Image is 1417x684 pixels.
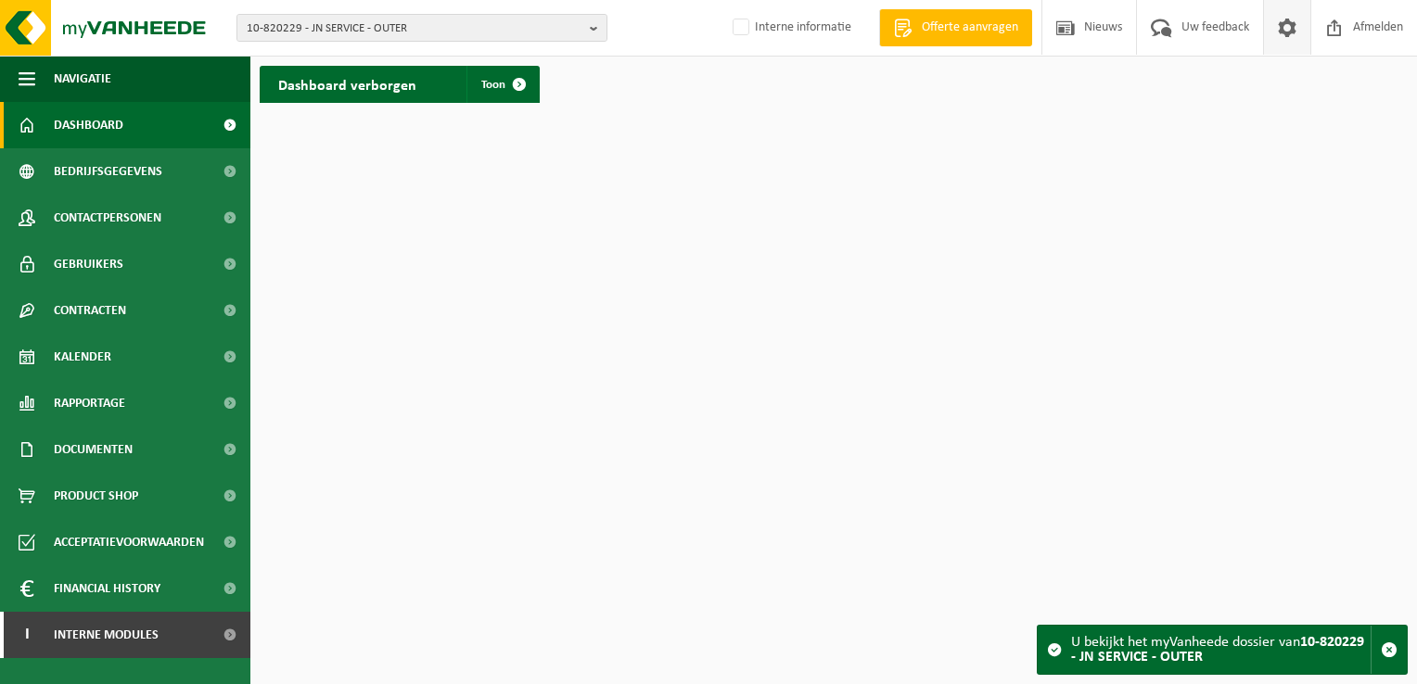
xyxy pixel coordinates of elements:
span: Financial History [54,565,160,612]
span: 10-820229 - JN SERVICE - OUTER [247,15,582,43]
span: Documenten [54,426,133,473]
span: Acceptatievoorwaarden [54,519,204,565]
span: Rapportage [54,380,125,426]
h2: Dashboard verborgen [260,66,435,102]
label: Interne informatie [729,14,851,42]
span: Toon [481,79,505,91]
span: I [19,612,35,658]
a: Offerte aanvragen [879,9,1032,46]
strong: 10-820229 - JN SERVICE - OUTER [1071,635,1364,665]
span: Contracten [54,287,126,334]
span: Navigatie [54,56,111,102]
span: Bedrijfsgegevens [54,148,162,195]
button: 10-820229 - JN SERVICE - OUTER [236,14,607,42]
span: Offerte aanvragen [917,19,1023,37]
span: Contactpersonen [54,195,161,241]
span: Kalender [54,334,111,380]
span: Product Shop [54,473,138,519]
span: Dashboard [54,102,123,148]
span: Interne modules [54,612,159,658]
span: Gebruikers [54,241,123,287]
a: Toon [466,66,538,103]
div: U bekijkt het myVanheede dossier van [1071,626,1371,674]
